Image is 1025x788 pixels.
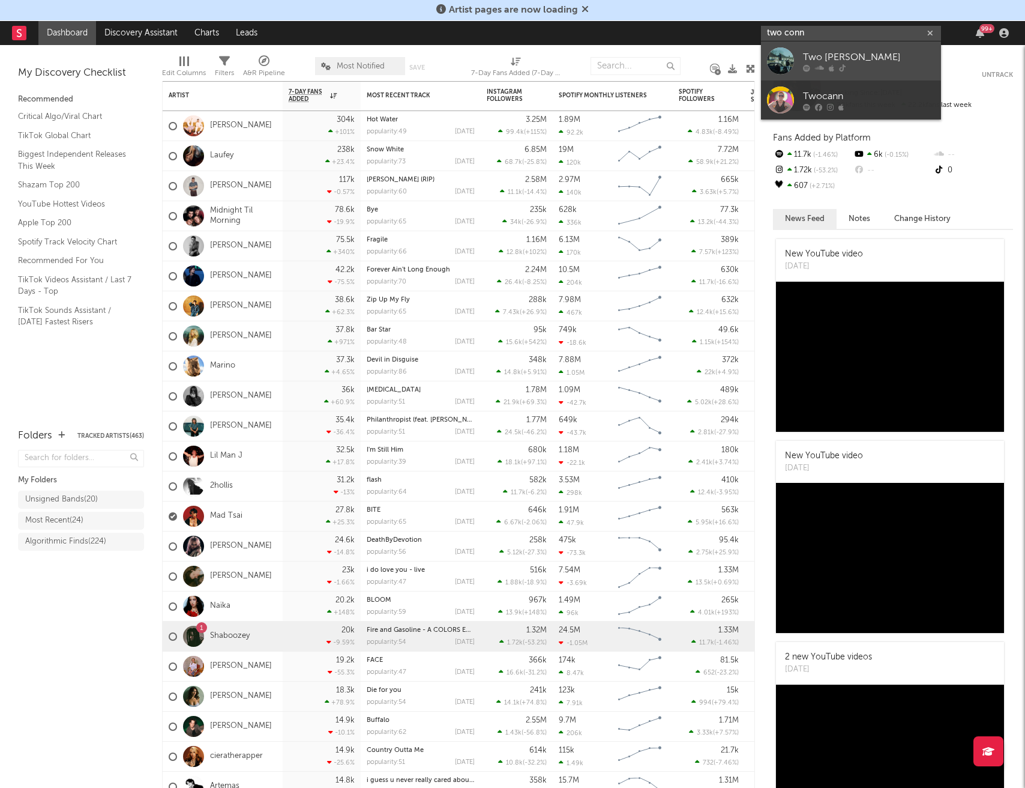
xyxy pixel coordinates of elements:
a: TikTok Sounds Assistant / [DATE] Fastest Risers [18,304,132,329]
div: ( ) [688,128,739,136]
a: Charts [186,21,227,45]
a: Laufey [210,151,233,161]
a: Shaboozey [210,631,250,641]
div: 1.78M [526,386,547,394]
div: Snow White [367,147,475,153]
div: 42.2k [335,266,355,274]
div: [DATE] [455,189,475,195]
a: Bar Star [367,327,391,333]
div: Bye [367,207,475,213]
div: Twocann [803,89,935,103]
div: ( ) [496,368,547,376]
span: +5.91 % [523,369,545,376]
div: New YouTube video [785,450,863,462]
span: 4.83k [696,129,713,136]
button: Tracked Artists(463) [77,433,144,439]
span: -25.8 % [524,159,545,166]
div: ( ) [688,458,739,466]
div: 336k [559,219,582,226]
div: A&R Pipeline [243,66,285,80]
div: 49.6k [718,326,739,334]
span: 7.43k [503,309,520,316]
div: Devil in Disguise [367,357,475,363]
span: 11.7k [699,279,714,286]
div: 680k [528,446,547,454]
div: 38.6k [335,296,355,304]
span: -0.15 % [883,152,909,159]
div: New YouTube video [785,248,863,261]
span: -44.3 % [715,219,737,226]
span: -14.4 % [524,189,545,196]
div: Algorithmic Finds ( 224 ) [25,535,106,549]
div: 235k [530,206,547,214]
span: 12.8k [506,249,523,256]
span: -27.9 % [716,429,737,436]
div: 7.88M [559,356,581,364]
div: 77.3k [720,206,739,214]
div: 99 + [979,24,994,33]
div: 75.5k [336,236,355,244]
span: 15.6k [506,339,522,346]
div: +60.9 % [324,398,355,406]
svg: Chart title [613,351,667,381]
div: Recommended [18,92,144,107]
a: Discovery Assistant [96,21,186,45]
div: Spotify Monthly Listeners [559,92,649,99]
button: Untrack [982,69,1013,81]
span: 24.5k [505,429,522,436]
div: popularity: 65 [367,219,406,225]
div: 607 [773,178,853,194]
div: +4.65 % [325,368,355,376]
div: ( ) [496,398,547,406]
div: 372k [722,356,739,364]
div: 78.6k [335,206,355,214]
span: +28.6 % [714,399,737,406]
span: -53.2 % [812,168,838,174]
div: popularity: 73 [367,159,406,165]
span: 7.57k [699,249,715,256]
a: TikTok Videos Assistant / Last 7 Days - Top [18,273,132,298]
span: +26.9 % [522,309,545,316]
span: +69.3 % [522,399,545,406]
a: Snow White [367,147,404,153]
div: [DATE] [455,219,475,225]
span: +5.7 % [718,189,737,196]
a: [PERSON_NAME] [210,391,272,401]
span: 68.7k [505,159,522,166]
div: [DATE] [455,129,475,135]
a: [PERSON_NAME] [210,421,272,431]
div: popularity: 60 [367,189,407,195]
div: 2.58M [525,176,547,184]
input: Search for artists [761,26,941,41]
div: [DATE] [455,429,475,435]
a: [PERSON_NAME] [210,571,272,581]
a: i guess u never really cared about me [367,777,483,784]
div: ( ) [691,248,739,256]
div: 1.09M [559,386,580,394]
div: 19M [559,146,574,154]
svg: Chart title [613,381,667,411]
div: 95k [534,326,547,334]
span: 1.15k [700,339,715,346]
a: Apple Top 200 [18,216,132,229]
span: 21.9k [503,399,520,406]
div: +101 % [328,128,355,136]
input: Search for folders... [18,450,144,467]
a: Forever Ain't Long Enough [367,267,450,273]
div: -- [853,163,933,178]
div: 117k [339,176,355,184]
svg: Chart title [613,261,667,291]
div: ( ) [692,188,739,196]
div: ( ) [502,218,547,226]
span: +4.9 % [717,369,737,376]
div: -36.4 % [326,428,355,436]
div: 1.89M [559,116,580,124]
a: [PERSON_NAME] [210,541,272,551]
div: 1.72k [773,163,853,178]
div: [DATE] [785,261,863,273]
div: ( ) [690,218,739,226]
a: Philanthropist (feat. [PERSON_NAME] Strings) [367,417,508,423]
a: [PERSON_NAME] [210,121,272,131]
button: 99+ [976,28,984,38]
div: 489k [720,386,739,394]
